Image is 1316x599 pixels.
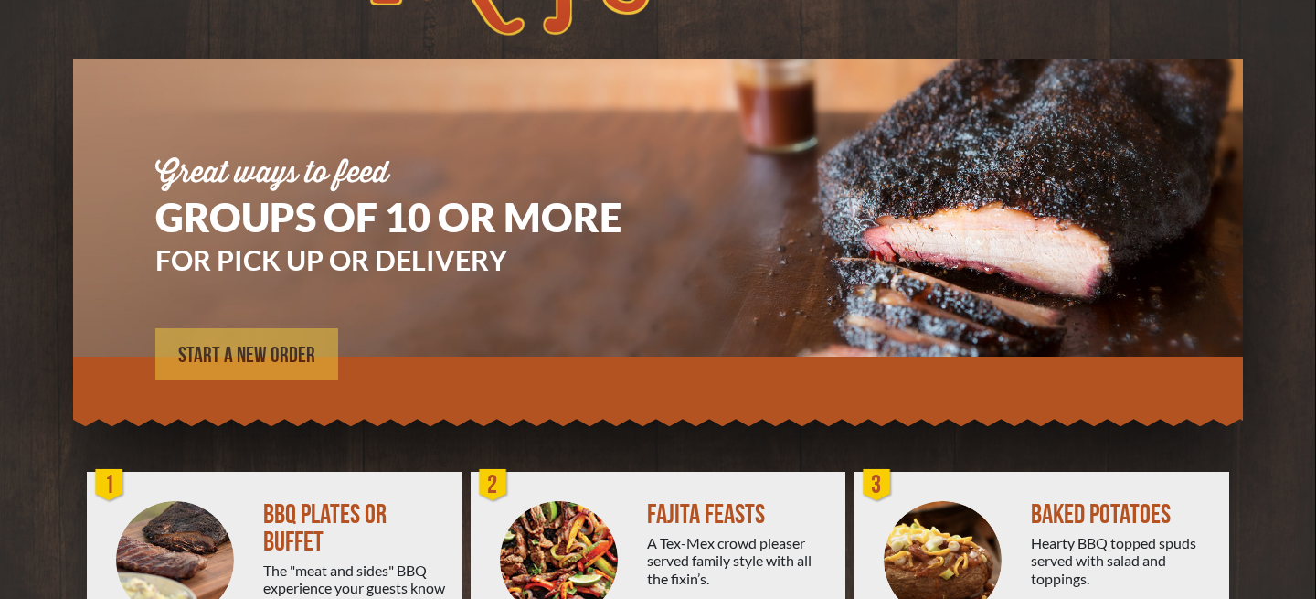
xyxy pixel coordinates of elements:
div: BBQ PLATES OR BUFFET [263,501,447,556]
div: 3 [859,467,896,504]
div: Hearty BBQ topped spuds served with salad and toppings. [1031,534,1215,587]
span: START A NEW ORDER [178,345,315,367]
div: A Tex-Mex crowd pleaser served family style with all the fixin’s. [647,534,831,587]
div: 1 [91,467,128,504]
a: START A NEW ORDER [155,328,338,380]
div: BAKED POTATOES [1031,501,1215,529]
div: Great ways to feed [155,159,676,188]
h1: GROUPS OF 10 OR MORE [155,198,676,237]
div: FAJITA FEASTS [647,501,831,529]
h3: FOR PICK UP OR DELIVERY [155,246,676,273]
div: 2 [475,467,512,504]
